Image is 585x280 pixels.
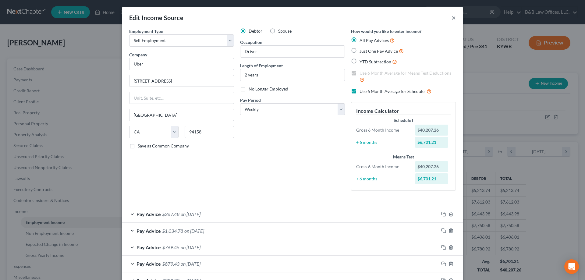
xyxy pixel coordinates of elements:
[240,69,345,81] input: ex: 2 years
[356,154,451,160] div: Means Test
[415,125,448,136] div: $40,207.26
[351,28,421,34] label: How would you like to enter income?
[162,228,183,234] span: $1,034.78
[564,259,579,274] div: Open Intercom Messenger
[415,137,448,148] div: $6,701.21
[181,261,200,267] span: on [DATE]
[249,28,262,34] span: Debtor
[360,38,389,43] span: All Pay Advices
[136,228,161,234] span: Pay Advice
[415,173,448,184] div: $6,701.21
[360,89,427,94] span: Use 6 Month Average for Schedule I
[353,164,412,170] div: Gross 6 Month Income
[353,139,412,145] div: ÷ 6 months
[136,244,161,250] span: Pay Advice
[181,211,200,217] span: on [DATE]
[353,176,412,182] div: ÷ 6 months
[162,244,179,250] span: $769.45
[129,58,234,70] input: Search company by name...
[415,161,448,172] div: $40,207.26
[138,143,189,148] span: Save as Common Company
[136,211,161,217] span: Pay Advice
[162,211,179,217] span: $367.48
[360,48,398,54] span: Just One Pay Advice
[240,39,262,45] label: Occupation
[360,70,451,76] span: Use 6 Month Average for Means Test Deductions
[181,244,200,250] span: on [DATE]
[129,92,234,104] input: Unit, Suite, etc...
[184,228,204,234] span: on [DATE]
[360,59,391,64] span: YTD Subtraction
[162,261,179,267] span: $879.43
[240,46,345,57] input: --
[129,13,183,22] div: Edit Income Source
[129,29,163,34] span: Employment Type
[185,126,234,138] input: Enter zip...
[240,62,283,69] label: Length of Employment
[129,52,147,57] span: Company
[129,75,234,87] input: Enter address...
[240,97,261,103] span: Pay Period
[452,14,456,21] button: ×
[356,117,451,123] div: Schedule I
[129,109,234,121] input: Enter city...
[249,86,288,91] span: No Longer Employed
[353,127,412,133] div: Gross 6 Month Income
[278,28,292,34] span: Spouse
[356,107,451,115] h5: Income Calculator
[136,261,161,267] span: Pay Advice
